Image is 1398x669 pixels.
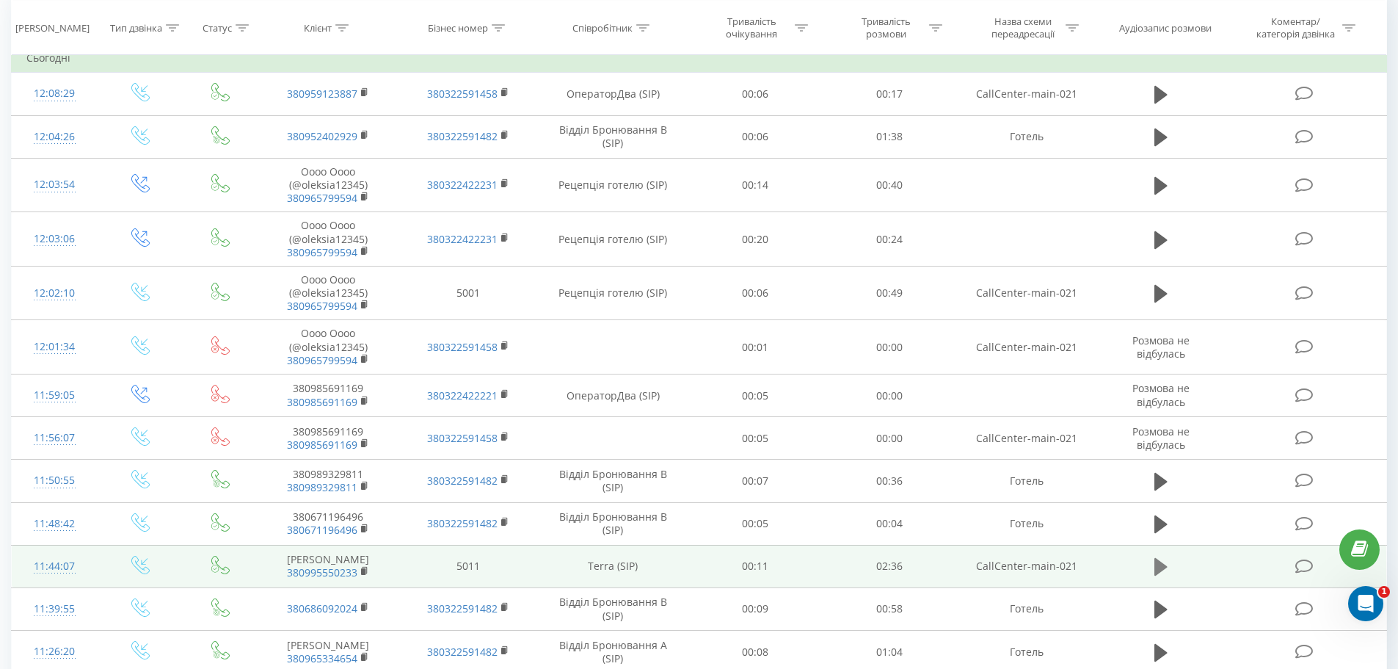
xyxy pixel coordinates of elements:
a: 380985691169 [287,395,357,409]
div: Аудіозапис розмови [1119,21,1212,34]
td: CallCenter-main-021 [956,73,1096,115]
td: Готель [956,460,1096,502]
a: 380959123887 [287,87,357,101]
td: ОператорДва (SIP) [538,73,688,115]
td: 380985691169 [258,375,398,417]
div: Назва схеми переадресації [983,15,1062,40]
span: Розмова не відбулась [1132,424,1190,452]
a: 380322422231 [427,178,498,192]
td: Відділ Бронювання B (SIP) [538,460,688,502]
iframe: Intercom live chat [1348,586,1383,621]
div: 12:03:54 [26,170,83,199]
a: 380952402929 [287,129,357,143]
div: Тривалість розмови [847,15,925,40]
a: 380965799594 [287,245,357,259]
td: 380671196496 [258,502,398,545]
td: 00:00 [823,417,957,460]
td: 00:09 [688,587,823,630]
td: CallCenter-main-021 [956,320,1096,375]
div: [PERSON_NAME] [15,21,90,34]
span: Розмова не відбулась [1132,381,1190,408]
td: 00:17 [823,73,957,115]
a: 380322591482 [427,516,498,530]
div: 12:04:26 [26,123,83,151]
div: Коментар/категорія дзвінка [1253,15,1339,40]
a: 380965334654 [287,651,357,665]
td: Рецепція готелю (SIP) [538,158,688,212]
div: 12:08:29 [26,79,83,108]
td: 00:06 [688,115,823,158]
td: 00:11 [688,545,823,587]
div: Статус [203,21,232,34]
td: 00:40 [823,158,957,212]
a: 380989329811 [287,480,357,494]
div: 11:50:55 [26,466,83,495]
td: 00:00 [823,320,957,375]
a: 380965799594 [287,299,357,313]
td: Готель [956,502,1096,545]
td: 00:36 [823,460,957,502]
a: 380985691169 [287,438,357,452]
td: Сьогодні [12,43,1387,73]
div: 11:59:05 [26,381,83,410]
div: 12:01:34 [26,333,83,361]
td: 00:24 [823,212,957,267]
div: 11:26:20 [26,637,83,666]
div: Тип дзвінка [110,21,162,34]
a: 380322591458 [427,340,498,354]
td: 00:20 [688,212,823,267]
td: Готель [956,587,1096,630]
td: 00:00 [823,375,957,417]
td: Готель [956,115,1096,158]
a: 380686092024 [287,601,357,615]
a: 380322591482 [427,474,498,488]
a: 380671196496 [287,523,357,537]
td: 02:36 [823,545,957,587]
td: CallCenter-main-021 [956,545,1096,587]
a: 380322591482 [427,129,498,143]
td: 00:05 [688,417,823,460]
td: 5001 [398,266,537,320]
div: 11:56:07 [26,424,83,452]
td: Рецепція готелю (SIP) [538,212,688,267]
td: 00:07 [688,460,823,502]
td: 00:05 [688,375,823,417]
td: Відділ Бронювання B (SIP) [538,502,688,545]
td: CallCenter-main-021 [956,266,1096,320]
td: 00:04 [823,502,957,545]
a: 380965799594 [287,191,357,205]
td: 00:05 [688,502,823,545]
div: 12:03:06 [26,225,83,253]
div: 11:39:55 [26,595,83,623]
td: 00:49 [823,266,957,320]
td: 380985691169 [258,417,398,460]
td: Terra (SIP) [538,545,688,587]
td: 00:01 [688,320,823,375]
a: 380322591458 [427,87,498,101]
td: Оооо Оооо (@oleksia12345) [258,158,398,212]
td: Оооо Оооо (@oleksia12345) [258,320,398,375]
td: Відділ Бронювання B (SIP) [538,115,688,158]
td: 380989329811 [258,460,398,502]
a: 380322591482 [427,645,498,659]
a: 380995550233 [287,565,357,579]
div: Бізнес номер [428,21,488,34]
td: Рецепція готелю (SIP) [538,266,688,320]
div: 12:02:10 [26,279,83,308]
a: 380322591458 [427,431,498,445]
td: Оооо Оооо (@oleksia12345) [258,212,398,267]
a: 380322422221 [427,388,498,402]
td: ОператорДва (SIP) [538,375,688,417]
td: [PERSON_NAME] [258,545,398,587]
td: CallCenter-main-021 [956,417,1096,460]
td: Оооо Оооо (@oleksia12345) [258,266,398,320]
div: Тривалість очікування [713,15,791,40]
div: 11:44:07 [26,552,83,581]
td: 00:58 [823,587,957,630]
td: 00:14 [688,158,823,212]
td: 00:06 [688,266,823,320]
td: 00:06 [688,73,823,115]
div: Співробітник [572,21,633,34]
td: Відділ Бронювання B (SIP) [538,587,688,630]
span: 1 [1378,586,1390,598]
